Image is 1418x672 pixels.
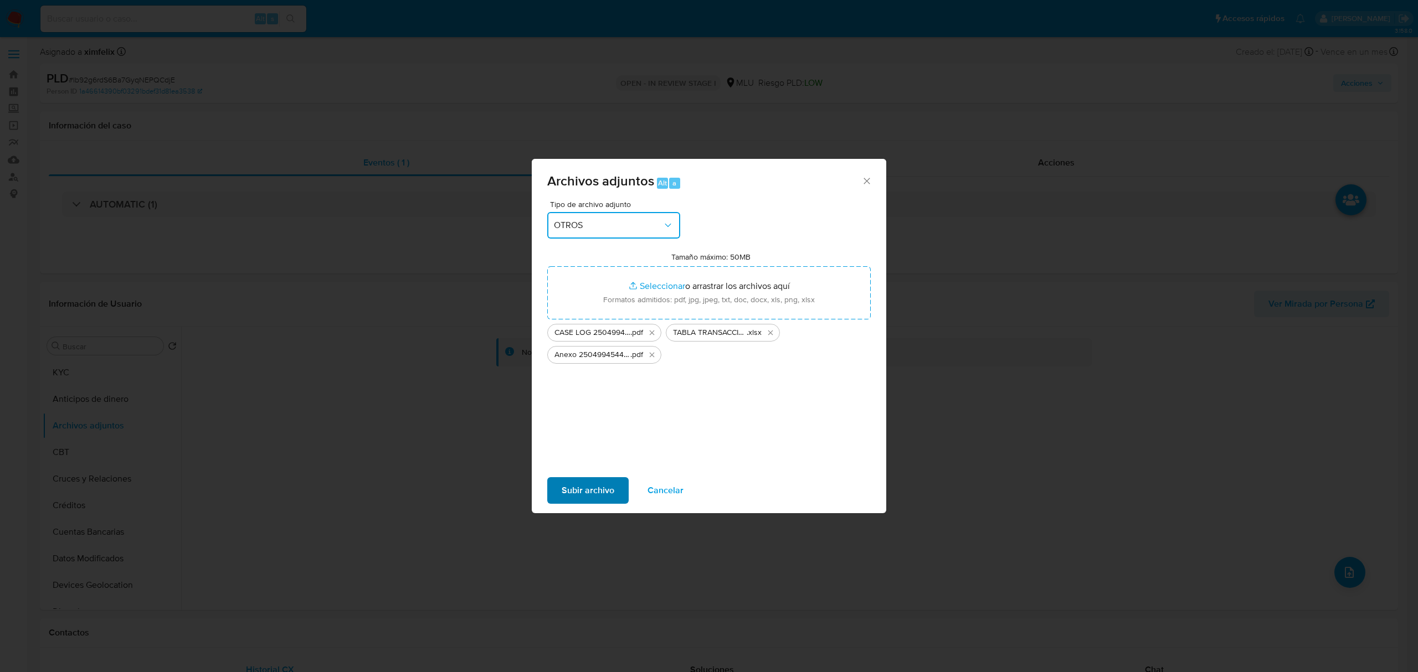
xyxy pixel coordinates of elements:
[562,478,614,503] span: Subir archivo
[554,349,630,360] span: Anexo 2504994544 28_08_2025 (1)
[554,220,662,231] span: OTROS
[630,327,643,338] span: .pdf
[630,349,643,360] span: .pdf
[550,200,683,208] span: Tipo de archivo adjunto
[547,319,871,364] ul: Archivos seleccionados
[658,178,667,188] span: Alt
[645,348,659,361] button: Eliminar Anexo 2504994544 28_08_2025 (1).pdf
[645,326,659,339] button: Eliminar CASE LOG 2504994544 28_08_2025 - NIVEL 1 (1).pdf
[861,175,871,185] button: Cerrar
[764,326,777,339] button: Eliminar TABLA TRANSACCIONAL 2504994544 28.08.2025.xlsx
[547,212,680,239] button: OTROS
[648,478,684,503] span: Cancelar
[547,477,629,504] button: Subir archivo
[547,171,654,190] span: Archivos adjuntos
[633,477,698,504] button: Cancelar
[672,178,676,188] span: a
[671,252,751,262] label: Tamaño máximo: 50MB
[554,327,630,338] span: CASE LOG 2504994544 28_08_2025 - NIVEL 1 (1)
[673,327,747,338] span: TABLA TRANSACCIONAL 2504994544 [DATE]
[747,327,762,338] span: .xlsx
